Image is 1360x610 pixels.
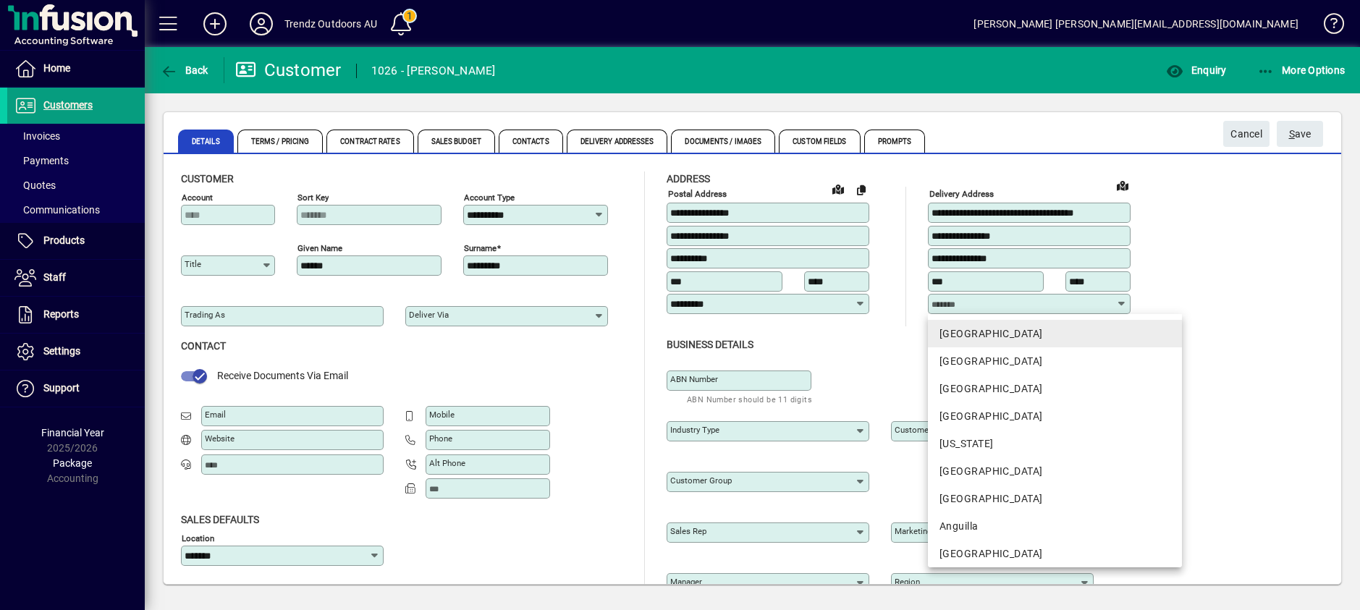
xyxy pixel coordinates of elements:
div: [PERSON_NAME] [PERSON_NAME][EMAIL_ADDRESS][DOMAIN_NAME] [973,12,1298,35]
mat-option: Afghanistan [928,347,1182,375]
div: [GEOGRAPHIC_DATA] [939,546,1170,562]
mat-label: Email [205,410,226,420]
a: Home [7,51,145,87]
mat-label: Marketing/ Referral [895,526,966,536]
mat-label: Industry type [670,425,719,435]
mat-label: Sales rep [670,526,706,536]
mat-option: Angola [928,485,1182,512]
span: Back [160,64,208,76]
a: Reports [7,297,145,333]
span: Documents / Images [671,130,775,153]
a: View on map [827,177,850,200]
mat-option: Albania [928,375,1182,402]
span: Enquiry [1166,64,1226,76]
div: [GEOGRAPHIC_DATA] [939,381,1170,397]
mat-label: ABN Number [670,374,718,384]
span: Customer [181,173,234,185]
mat-label: Manager [670,577,702,587]
mat-label: Account Type [464,192,515,203]
span: Prompts [864,130,926,153]
span: Receive Documents Via Email [217,370,348,381]
mat-label: Title [185,259,201,269]
span: Communications [14,204,100,216]
mat-option: Anguilla [928,512,1182,540]
span: Products [43,234,85,246]
span: Details [178,130,234,153]
div: [GEOGRAPHIC_DATA] [939,464,1170,479]
span: Staff [43,271,66,283]
mat-option: Andorra [928,457,1182,485]
mat-label: Phone [429,433,452,444]
div: [GEOGRAPHIC_DATA] [939,326,1170,342]
div: Customer [235,59,342,82]
a: View on map [1111,174,1134,197]
mat-option: Antarctica [928,540,1182,567]
a: Payments [7,148,145,173]
span: Payments [14,155,69,166]
mat-label: Deliver via [409,310,449,320]
mat-option: Algeria [928,402,1182,430]
button: More Options [1254,57,1349,83]
span: Contract Rates [326,130,413,153]
span: Terms / Pricing [237,130,324,153]
mat-label: Website [205,433,235,444]
div: 1026 - [PERSON_NAME] [371,59,496,82]
mat-option: Australia [928,320,1182,347]
a: Communications [7,198,145,222]
a: Products [7,223,145,259]
div: [GEOGRAPHIC_DATA] [939,409,1170,424]
a: Settings [7,334,145,370]
mat-label: Mobile [429,410,455,420]
div: [GEOGRAPHIC_DATA] [939,354,1170,369]
span: Sales defaults [181,514,259,525]
span: Reports [43,308,79,320]
span: Contact [181,340,226,352]
span: Quotes [14,179,56,191]
mat-hint: ABN Number should be 11 digits [687,391,812,407]
a: Invoices [7,124,145,148]
div: [US_STATE] [939,436,1170,452]
mat-label: Region [895,577,920,587]
mat-label: Sort key [297,192,329,203]
span: Contacts [499,130,563,153]
mat-label: Customer group [670,475,732,486]
span: Sales Budget [418,130,495,153]
mat-option: American Samoa [928,430,1182,457]
app-page-header-button: Back [145,57,224,83]
mat-label: Account [182,192,213,203]
mat-label: Location [182,533,214,543]
span: Package [53,457,92,469]
button: Back [156,57,212,83]
button: Add [192,11,238,37]
span: Cancel [1230,122,1262,146]
a: Quotes [7,173,145,198]
span: Delivery Addresses [567,130,668,153]
span: Settings [43,345,80,357]
button: Enquiry [1162,57,1230,83]
button: Profile [238,11,284,37]
span: More Options [1257,64,1346,76]
mat-label: Trading as [185,310,225,320]
a: Staff [7,260,145,296]
span: Invoices [14,130,60,142]
span: Support [43,382,80,394]
span: Business details [667,339,753,350]
div: Anguilla [939,519,1170,534]
span: Home [43,62,70,74]
mat-label: Customer type [895,425,951,435]
mat-label: Given name [297,243,342,253]
mat-label: Surname [464,243,497,253]
span: Customers [43,99,93,111]
button: Cancel [1223,121,1270,147]
button: Save [1277,121,1323,147]
span: Address [667,173,710,185]
a: Support [7,370,145,407]
span: Custom Fields [779,130,860,153]
div: [GEOGRAPHIC_DATA] [939,491,1170,507]
span: Financial Year [41,427,104,439]
span: S [1289,128,1295,140]
a: Knowledge Base [1313,3,1342,50]
button: Copy to Delivery address [850,178,873,201]
mat-label: Alt Phone [429,458,465,468]
span: ave [1289,122,1312,146]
